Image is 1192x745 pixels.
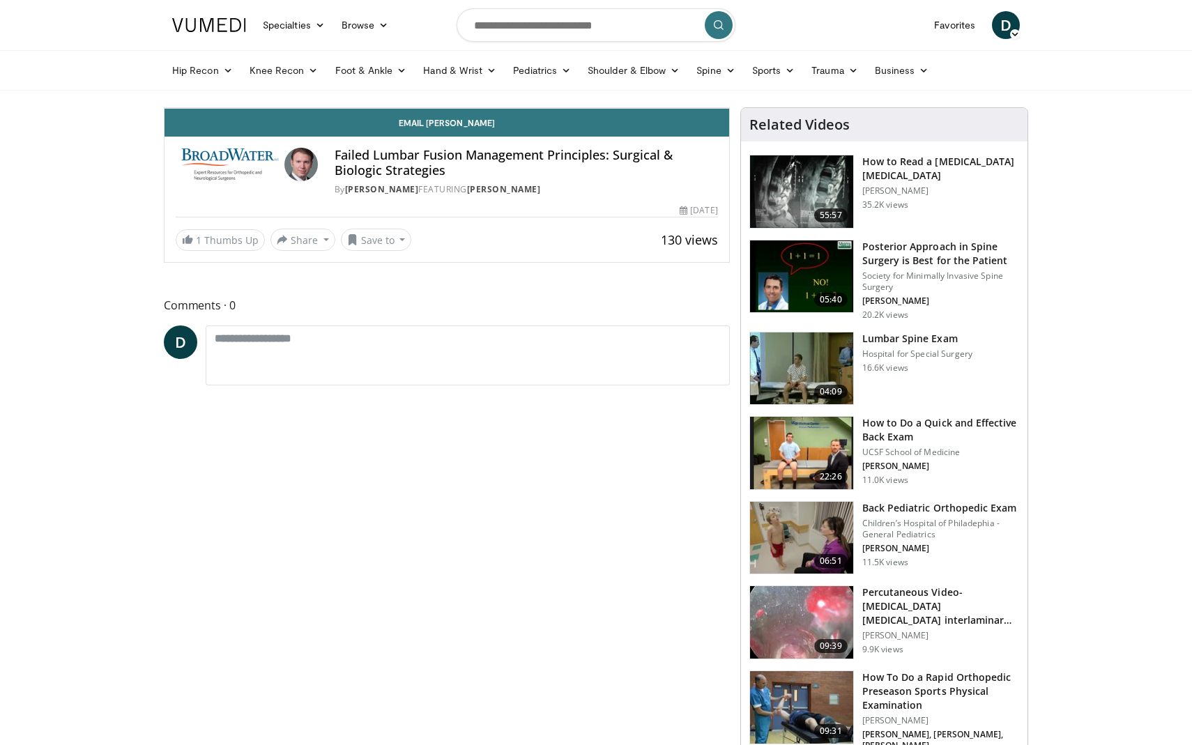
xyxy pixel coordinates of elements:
p: [PERSON_NAME] [862,543,1019,554]
a: Sports [744,56,804,84]
a: Trauma [803,56,866,84]
p: Children’s Hospital of Philadephia - General Pediatrics [862,518,1019,540]
a: D [992,11,1020,39]
input: Search topics, interventions [457,8,735,42]
img: badd6cc1-85db-4728-89db-6dde3e48ba1d.150x105_q85_crop-smart_upscale.jpg [750,417,853,489]
p: 35.2K views [862,199,908,210]
img: 9943_3.png.150x105_q85_crop-smart_upscale.jpg [750,332,853,405]
a: Pediatrics [505,56,579,84]
div: By FEATURING [335,183,718,196]
p: 16.6K views [862,362,908,374]
h3: Posterior Approach in Spine Surgery is Best for the Patient [862,240,1019,268]
p: 11.5K views [862,557,908,568]
a: Favorites [926,11,984,39]
a: 06:51 Back Pediatric Orthopedic Exam Children’s Hospital of Philadephia - General Pediatrics [PER... [749,501,1019,575]
img: d5627b5e-3237-4fe8-bddb-27cadc905f63.150x105_q85_crop-smart_upscale.jpg [750,502,853,574]
span: 06:51 [814,554,848,568]
a: 22:26 How to Do a Quick and Effective Back Exam UCSF School of Medicine [PERSON_NAME] 11.0K views [749,416,1019,490]
button: Save to [341,229,412,251]
p: 20.2K views [862,309,908,321]
a: Shoulder & Elbow [579,56,688,84]
a: Browse [333,11,397,39]
span: 55:57 [814,208,848,222]
p: UCSF School of Medicine [862,447,1019,458]
p: Hospital for Special Surgery [862,348,972,360]
p: [PERSON_NAME] [862,185,1019,197]
span: 05:40 [814,293,848,307]
a: Spine [688,56,743,84]
button: Share [270,229,335,251]
h4: Failed Lumbar Fusion Management Principles: Surgical & Biologic Strategies [335,148,718,178]
a: Foot & Ankle [327,56,415,84]
span: 09:31 [814,724,848,738]
div: [DATE] [680,204,717,217]
a: Business [866,56,938,84]
a: D [164,325,197,359]
p: 9.9K views [862,644,903,655]
a: 05:40 Posterior Approach in Spine Surgery is Best for the Patient Society for Minimally Invasive ... [749,240,1019,321]
img: 8fac1a79-a78b-4966-a978-874ddf9a9948.150x105_q85_crop-smart_upscale.jpg [750,586,853,659]
img: 3b6f0384-b2b2-4baa-b997-2e524ebddc4b.150x105_q85_crop-smart_upscale.jpg [750,240,853,313]
span: 09:39 [814,639,848,653]
span: Comments 0 [164,296,730,314]
p: Society for Minimally Invasive Spine Surgery [862,270,1019,293]
p: [PERSON_NAME] [862,461,1019,472]
h3: Lumbar Spine Exam [862,332,972,346]
a: Specialties [254,11,333,39]
p: [PERSON_NAME] [862,715,1019,726]
p: 11.0K views [862,475,908,486]
a: 55:57 How to Read a [MEDICAL_DATA] [MEDICAL_DATA] [PERSON_NAME] 35.2K views [749,155,1019,229]
h3: Back Pediatric Orthopedic Exam [862,501,1019,515]
img: b47c832f-d84e-4c5d-8811-00369440eda2.150x105_q85_crop-smart_upscale.jpg [750,155,853,228]
video-js: Video Player [165,108,729,109]
h3: Percutaneous Video-[MEDICAL_DATA] [MEDICAL_DATA] interlaminar L5-S1 (PELD) [862,585,1019,627]
h3: How to Do a Quick and Effective Back Exam [862,416,1019,444]
h4: Related Videos [749,116,850,133]
a: 04:09 Lumbar Spine Exam Hospital for Special Surgery 16.6K views [749,332,1019,406]
span: 1 [196,233,201,247]
span: 22:26 [814,470,848,484]
a: Hip Recon [164,56,241,84]
img: Avatar [284,148,318,181]
a: [PERSON_NAME] [467,183,541,195]
a: Knee Recon [241,56,327,84]
h3: How to Read a [MEDICAL_DATA] [MEDICAL_DATA] [862,155,1019,183]
h3: How To Do a Rapid Orthopedic Preseason Sports Physical Examination [862,670,1019,712]
a: 1 Thumbs Up [176,229,265,251]
p: [PERSON_NAME] [862,630,1019,641]
span: 04:09 [814,385,848,399]
a: Email [PERSON_NAME] [165,109,729,137]
img: BroadWater [176,148,279,181]
a: Hand & Wrist [415,56,505,84]
p: [PERSON_NAME] [862,295,1019,307]
img: VuMedi Logo [172,18,246,32]
a: 09:39 Percutaneous Video-[MEDICAL_DATA] [MEDICAL_DATA] interlaminar L5-S1 (PELD) [PERSON_NAME] 9.... [749,585,1019,659]
img: d8b1f0ff-135c-420c-896e-84d5a2cb23b7.150x105_q85_crop-smart_upscale.jpg [750,671,853,744]
a: [PERSON_NAME] [345,183,419,195]
span: 130 views [661,231,718,248]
